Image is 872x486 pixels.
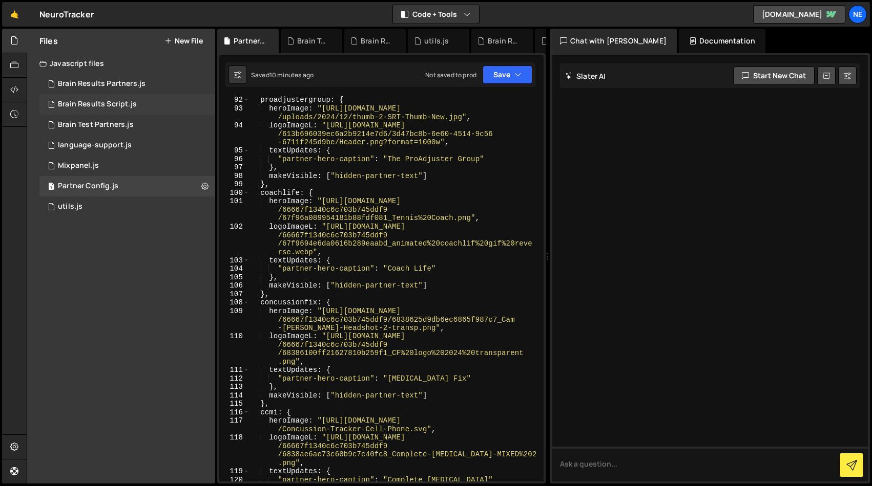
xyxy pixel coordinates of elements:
[219,96,250,104] div: 92
[219,281,250,290] div: 106
[58,141,132,150] div: language-support.js
[39,8,94,20] div: NeuroTracker
[269,71,314,79] div: 10 minutes ago
[297,36,330,46] div: Brain Test Partners.js
[550,29,677,53] div: Chat with [PERSON_NAME]
[219,104,250,121] div: 93
[848,5,867,24] a: Ne
[48,101,54,109] span: 1
[219,374,250,383] div: 112
[219,197,250,223] div: 101
[234,36,266,46] div: Partner Config.js
[164,37,203,45] button: New File
[565,71,606,81] h2: Slater AI
[219,223,250,256] div: 102
[219,400,250,408] div: 115
[39,94,215,115] div: 10193/22950.js
[39,176,215,196] div: 10193/44615.js
[48,183,54,191] span: 1
[39,156,215,176] div: 10193/36817.js
[219,189,250,197] div: 100
[733,67,815,85] button: Start new chat
[219,408,250,417] div: 116
[219,298,250,307] div: 108
[425,71,476,79] div: Not saved to prod
[58,79,146,89] div: Brain Results Partners.js
[753,5,845,24] a: [DOMAIN_NAME]
[219,256,250,265] div: 103
[58,161,99,170] div: Mixpanel.js
[219,155,250,164] div: 96
[361,36,393,46] div: Brain Results Partners.js
[219,180,250,189] div: 99
[424,36,449,46] div: utils.js
[219,416,250,433] div: 117
[679,29,765,53] div: Documentation
[219,391,250,400] div: 114
[488,36,521,46] div: Brain Results Script.js
[219,121,250,147] div: 94
[219,273,250,282] div: 105
[39,35,58,47] h2: Files
[219,172,250,181] div: 98
[219,332,250,366] div: 110
[58,202,82,211] div: utils.js
[58,120,134,129] div: Brain Test Partners.js
[219,146,250,155] div: 95
[39,74,215,94] div: 10193/42700.js
[27,53,215,74] div: Javascript files
[483,65,532,84] button: Save
[39,196,215,217] div: 10193/22976.js
[58,182,118,191] div: Partner Config.js
[219,476,250,484] div: 120
[219,307,250,333] div: 109
[219,366,250,374] div: 111
[58,100,137,109] div: Brain Results Script.js
[219,383,250,391] div: 113
[219,433,250,467] div: 118
[2,2,27,27] a: 🤙
[219,163,250,172] div: 97
[219,290,250,299] div: 107
[251,71,314,79] div: Saved
[39,135,215,156] div: 10193/29405.js
[39,115,215,135] div: 10193/29054.js
[393,5,479,24] button: Code + Tools
[219,467,250,476] div: 119
[219,264,250,273] div: 104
